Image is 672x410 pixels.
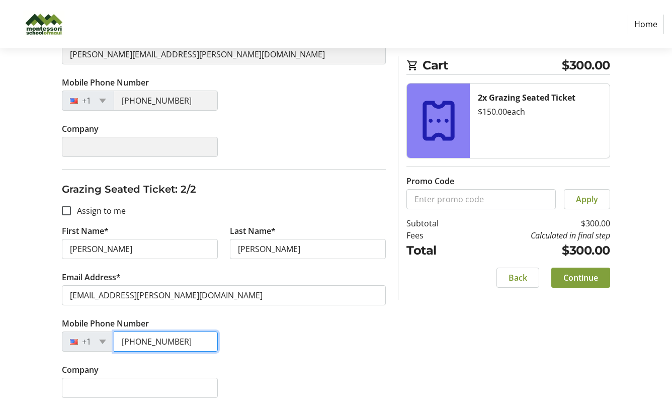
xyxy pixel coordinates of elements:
td: $300.00 [465,217,610,229]
label: Company [62,364,99,376]
button: Apply [564,189,610,209]
td: Calculated in final step [465,229,610,241]
input: Enter promo code [406,189,555,209]
label: Assign to me [71,205,126,217]
td: Total [406,241,465,260]
td: Subtotal [406,217,465,229]
h3: Grazing Seated Ticket: 2/2 [62,182,386,197]
label: Company [62,123,99,135]
strong: 2x Grazing Seated Ticket [478,92,575,103]
span: $300.00 [562,56,610,74]
label: Last Name* [230,225,276,237]
label: Promo Code [406,175,454,187]
span: Cart [423,56,562,74]
span: Back [509,272,527,284]
input: (201) 555-0123 [114,332,218,352]
label: Mobile Phone Number [62,317,149,330]
button: Continue [551,268,610,288]
input: (201) 555-0123 [114,91,218,111]
button: Back [496,268,539,288]
span: Continue [563,272,598,284]
div: $150.00 each [478,106,601,118]
td: Fees [406,229,465,241]
td: $300.00 [465,241,610,260]
img: Montessori of Maui Inc.'s Logo [8,4,79,44]
span: Apply [576,193,598,205]
a: Home [628,15,664,34]
label: Mobile Phone Number [62,76,149,89]
label: Email Address* [62,271,121,283]
label: First Name* [62,225,109,237]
